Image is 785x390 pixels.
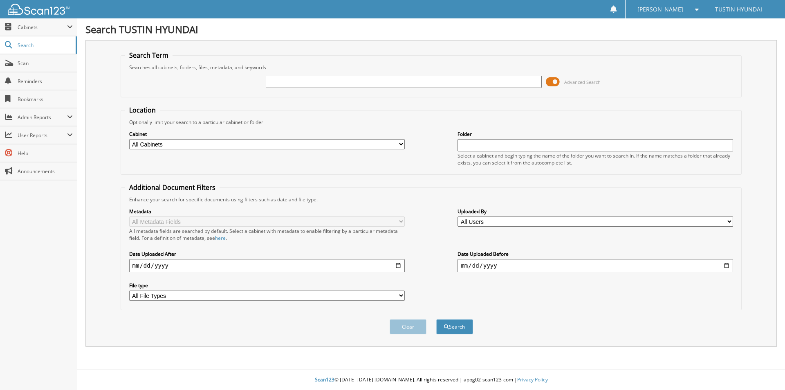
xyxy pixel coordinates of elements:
div: © [DATE]-[DATE] [DOMAIN_NAME]. All rights reserved | appg02-scan123-com | [77,370,785,390]
legend: Search Term [125,51,173,60]
span: Help [18,150,73,157]
span: Search [18,42,72,49]
label: Metadata [129,208,405,215]
span: Announcements [18,168,73,175]
a: here [215,234,226,241]
label: Date Uploaded After [129,250,405,257]
img: scan123-logo-white.svg [8,4,70,15]
input: start [129,259,405,272]
div: Searches all cabinets, folders, files, metadata, and keywords [125,64,738,71]
span: Advanced Search [564,79,601,85]
div: All metadata fields are searched by default. Select a cabinet with metadata to enable filtering b... [129,228,405,241]
label: Uploaded By [458,208,733,215]
span: Reminders [18,78,73,85]
div: Optionally limit your search to a particular cabinet or folder [125,119,738,126]
legend: Location [125,106,160,115]
label: Cabinet [129,131,405,138]
span: Scan123 [315,376,334,383]
span: User Reports [18,132,67,139]
button: Clear [390,319,426,334]
legend: Additional Document Filters [125,183,220,192]
label: Folder [458,131,733,138]
label: Date Uploaded Before [458,250,733,257]
button: Search [436,319,473,334]
span: Cabinets [18,24,67,31]
div: Select a cabinet and begin typing the name of the folder you want to search in. If the name match... [458,152,733,166]
span: TUSTIN HYUNDAI [715,7,762,12]
span: [PERSON_NAME] [637,7,683,12]
h1: Search TUSTIN HYUNDAI [85,23,777,36]
label: File type [129,282,405,289]
span: Bookmarks [18,96,73,103]
a: Privacy Policy [517,376,548,383]
span: Admin Reports [18,114,67,121]
input: end [458,259,733,272]
div: Enhance your search for specific documents using filters such as date and file type. [125,196,738,203]
span: Scan [18,60,73,67]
